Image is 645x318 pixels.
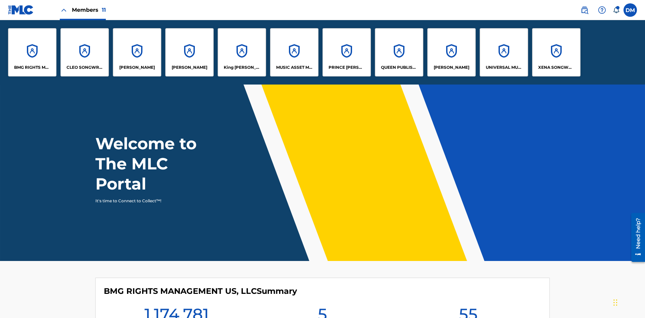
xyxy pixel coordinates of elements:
p: XENA SONGWRITER [538,64,575,70]
h1: Welcome to The MLC Portal [95,134,221,194]
div: Notifications [613,7,619,13]
img: help [598,6,606,14]
p: CLEO SONGWRITER [67,64,103,70]
a: AccountsQUEEN PUBLISHA [375,28,423,76]
p: EYAMA MCSINGER [172,64,207,70]
p: ELVIS COSTELLO [119,64,155,70]
a: AccountsMUSIC ASSET MANAGEMENT (MAM) [270,28,318,76]
div: User Menu [623,3,637,17]
p: PRINCE MCTESTERSON [329,64,365,70]
span: 11 [102,7,106,13]
a: AccountsUNIVERSAL MUSIC PUB GROUP [480,28,528,76]
p: King McTesterson [224,64,260,70]
img: search [580,6,589,14]
a: AccountsBMG RIGHTS MANAGEMENT US, LLC [8,28,56,76]
a: AccountsKing [PERSON_NAME] [218,28,266,76]
img: Close [60,6,68,14]
a: AccountsPRINCE [PERSON_NAME] [322,28,371,76]
p: QUEEN PUBLISHA [381,64,418,70]
a: AccountsXENA SONGWRITER [532,28,580,76]
div: Help [595,3,609,17]
a: Accounts[PERSON_NAME] [113,28,161,76]
h4: BMG RIGHTS MANAGEMENT US, LLC [104,286,297,296]
p: It's time to Connect to Collect™! [95,198,212,204]
img: MLC Logo [8,5,34,15]
p: MUSIC ASSET MANAGEMENT (MAM) [276,64,313,70]
p: UNIVERSAL MUSIC PUB GROUP [486,64,522,70]
p: BMG RIGHTS MANAGEMENT US, LLC [14,64,51,70]
a: Accounts[PERSON_NAME] [165,28,214,76]
iframe: Chat Widget [611,286,645,318]
p: RONALD MCTESTERSON [434,64,469,70]
a: AccountsCLEO SONGWRITER [60,28,109,76]
iframe: Resource Center [626,210,645,265]
a: Public Search [578,3,591,17]
a: Accounts[PERSON_NAME] [427,28,476,76]
div: Drag [613,293,617,313]
span: Members [72,6,106,14]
